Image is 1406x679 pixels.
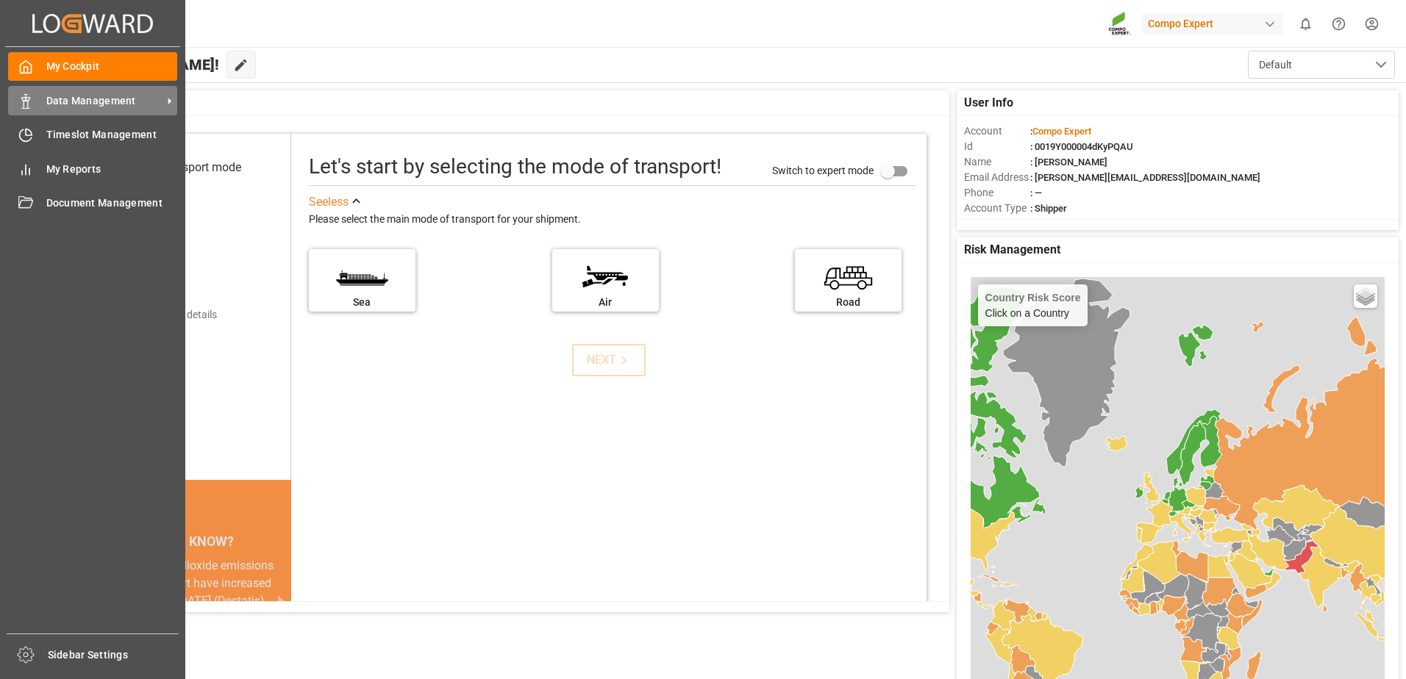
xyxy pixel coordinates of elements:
[309,211,916,229] div: Please select the main mode of transport for your shipment.
[1322,7,1355,40] button: Help Center
[587,351,632,369] div: NEXT
[309,193,349,211] div: See less
[964,154,1030,170] span: Name
[1289,7,1322,40] button: show 0 new notifications
[46,93,163,109] span: Data Management
[48,647,179,663] span: Sidebar Settings
[1142,10,1289,37] button: Compo Expert
[985,292,1081,319] div: Click on a Country
[46,127,178,143] span: Timeslot Management
[8,121,177,149] a: Timeslot Management
[1259,57,1292,73] span: Default
[125,307,217,323] div: Add shipping details
[8,189,177,218] a: Document Management
[1030,172,1260,183] span: : [PERSON_NAME][EMAIL_ADDRESS][DOMAIN_NAME]
[985,292,1081,303] h4: Country Risk Score
[964,170,1030,185] span: Email Address
[46,195,178,211] span: Document Management
[1142,13,1283,35] div: Compo Expert
[1032,126,1091,137] span: Compo Expert
[964,139,1030,154] span: Id
[964,241,1060,259] span: Risk Management
[1354,284,1377,308] a: Layers
[309,151,721,182] div: Let's start by selecting the mode of transport!
[8,52,177,81] a: My Cockpit
[802,295,894,310] div: Road
[1030,187,1042,198] span: : —
[560,295,652,310] div: Air
[1030,141,1133,152] span: : 0019Y000004dKyPQAU
[46,162,178,177] span: My Reports
[772,164,874,176] span: Switch to expert mode
[316,295,408,310] div: Sea
[572,344,646,376] button: NEXT
[1030,126,1091,137] span: :
[271,557,291,645] button: next slide / item
[1030,157,1107,168] span: : [PERSON_NAME]
[1030,203,1067,214] span: : Shipper
[964,201,1030,216] span: Account Type
[1248,51,1395,79] button: open menu
[46,59,178,74] span: My Cockpit
[964,123,1030,139] span: Account
[61,51,219,79] span: Hello [PERSON_NAME]!
[1108,11,1132,37] img: Screenshot%202023-09-29%20at%2010.02.21.png_1712312052.png
[8,154,177,183] a: My Reports
[964,185,1030,201] span: Phone
[964,94,1013,112] span: User Info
